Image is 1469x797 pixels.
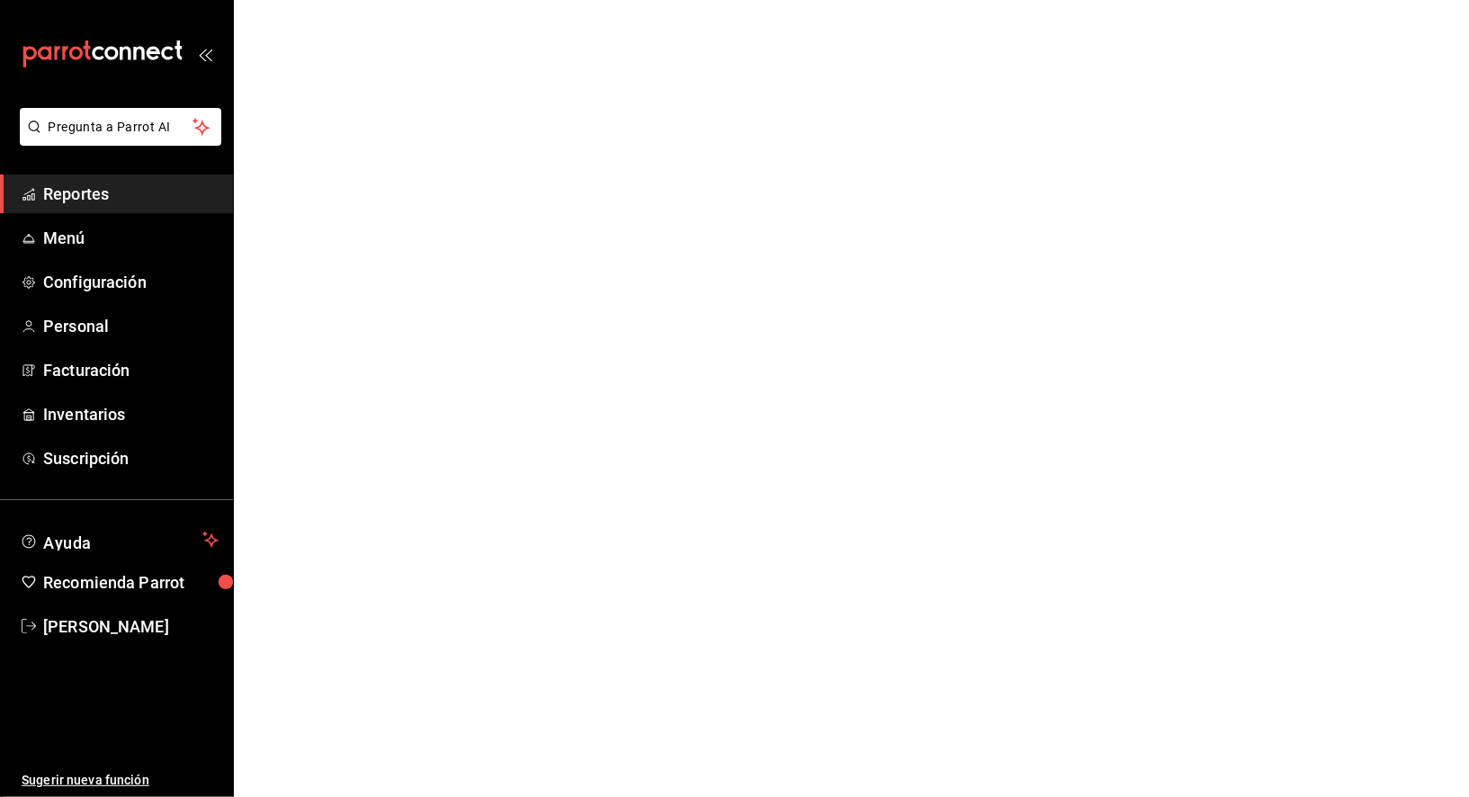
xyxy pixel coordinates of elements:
[43,529,195,551] span: Ayuda
[22,771,219,790] span: Sugerir nueva función
[43,446,219,470] span: Suscripción
[43,270,219,294] span: Configuración
[43,402,219,426] span: Inventarios
[13,130,221,149] a: Pregunta a Parrot AI
[43,570,219,595] span: Recomienda Parrot
[43,314,219,338] span: Personal
[43,358,219,382] span: Facturación
[20,108,221,146] button: Pregunta a Parrot AI
[198,47,212,61] button: open_drawer_menu
[49,118,193,137] span: Pregunta a Parrot AI
[43,182,219,206] span: Reportes
[43,226,219,250] span: Menú
[43,614,219,639] span: [PERSON_NAME]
